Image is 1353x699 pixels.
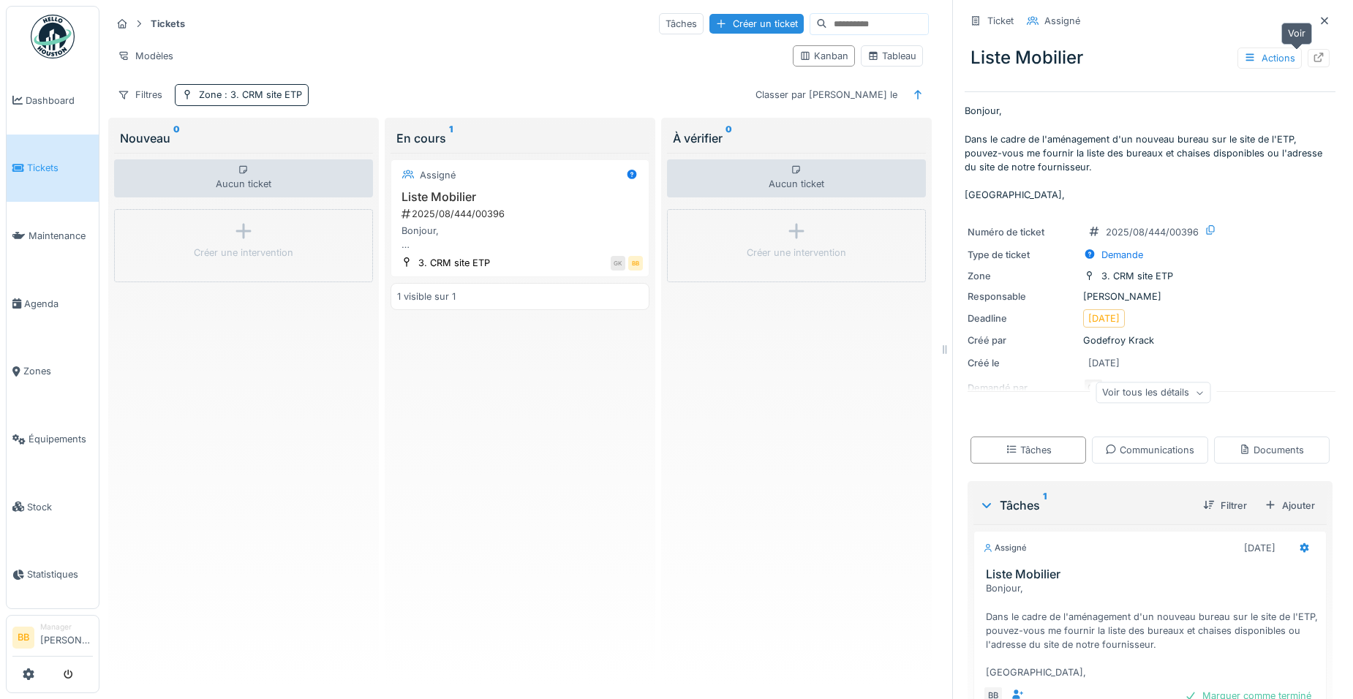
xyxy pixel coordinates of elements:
[709,14,804,34] div: Créer un ticket
[986,567,1320,581] h3: Liste Mobilier
[7,405,99,473] a: Équipements
[968,311,1077,325] div: Deadline
[418,256,490,270] div: 3. CRM site ETP
[111,45,180,67] div: Modèles
[7,270,99,338] a: Agenda
[173,129,180,147] sup: 0
[7,135,99,203] a: Tickets
[673,129,920,147] div: À vérifier
[1088,356,1120,370] div: [DATE]
[397,224,643,252] div: Bonjour, Dans le cadre de l'aménagement d'un nouveau bureau sur le site de l'ETP, pouvez-vous me ...
[1244,541,1275,555] div: [DATE]
[449,129,453,147] sup: 1
[29,432,93,446] span: Équipements
[1096,382,1210,404] div: Voir tous les détails
[1281,23,1312,44] div: Voir
[7,473,99,541] a: Stock
[1239,443,1304,457] div: Documents
[968,333,1077,347] div: Créé par
[628,256,643,271] div: BB
[983,542,1027,554] div: Assigné
[1088,311,1120,325] div: [DATE]
[12,627,34,649] li: BB
[667,159,926,197] div: Aucun ticket
[397,290,456,303] div: 1 visible sur 1
[26,94,93,107] span: Dashboard
[659,13,704,34] div: Tâches
[194,246,293,260] div: Créer une intervention
[1259,496,1321,515] div: Ajouter
[199,88,302,102] div: Zone
[1105,443,1194,457] div: Communications
[799,49,848,63] div: Kanban
[968,333,1333,347] div: Godefroy Krack
[968,290,1077,303] div: Responsable
[747,246,846,260] div: Créer une intervention
[7,202,99,270] a: Maintenance
[1197,496,1253,515] div: Filtrer
[1101,269,1173,283] div: 3. CRM site ETP
[1101,248,1143,262] div: Demande
[1106,225,1199,239] div: 2025/08/444/00396
[222,89,302,100] span: : 3. CRM site ETP
[40,621,93,653] li: [PERSON_NAME]
[968,290,1333,303] div: [PERSON_NAME]
[114,159,373,197] div: Aucun ticket
[27,161,93,175] span: Tickets
[40,621,93,632] div: Manager
[965,104,1335,202] p: Bonjour, Dans le cadre de l'aménagement d'un nouveau bureau sur le site de l'ETP, pouvez-vous me ...
[1006,443,1052,457] div: Tâches
[611,256,625,271] div: GK
[397,190,643,204] h3: Liste Mobilier
[29,229,93,243] span: Maintenance
[27,567,93,581] span: Statistiques
[12,621,93,657] a: BB Manager[PERSON_NAME]
[986,581,1320,679] div: Bonjour, Dans le cadre de l'aménagement d'un nouveau bureau sur le site de l'ETP, pouvez-vous me ...
[23,364,93,378] span: Zones
[7,541,99,609] a: Statistiques
[979,496,1191,514] div: Tâches
[420,168,456,182] div: Assigné
[968,248,1077,262] div: Type de ticket
[1237,48,1302,69] div: Actions
[968,269,1077,283] div: Zone
[7,338,99,406] a: Zones
[400,207,643,221] div: 2025/08/444/00396
[987,14,1014,28] div: Ticket
[965,39,1335,77] div: Liste Mobilier
[968,356,1077,370] div: Créé le
[968,225,1077,239] div: Numéro de ticket
[867,49,916,63] div: Tableau
[396,129,644,147] div: En cours
[749,84,904,105] div: Classer par [PERSON_NAME] le
[1044,14,1080,28] div: Assigné
[111,84,169,105] div: Filtres
[145,17,191,31] strong: Tickets
[27,500,93,514] span: Stock
[7,67,99,135] a: Dashboard
[1043,496,1047,514] sup: 1
[31,15,75,58] img: Badge_color-CXgf-gQk.svg
[120,129,367,147] div: Nouveau
[726,129,732,147] sup: 0
[24,297,93,311] span: Agenda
